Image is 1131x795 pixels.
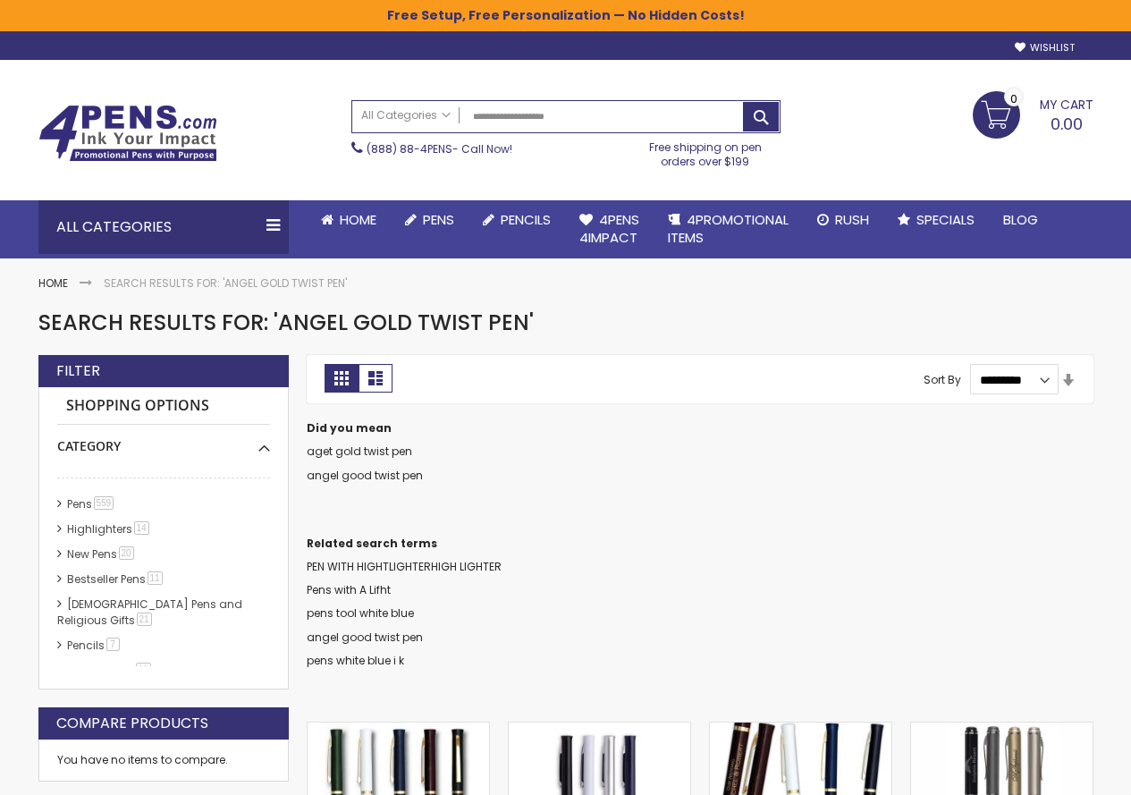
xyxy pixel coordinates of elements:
span: All Categories [361,108,451,123]
span: Specials [916,210,975,229]
span: Pencils [501,210,551,229]
a: angel good twist pen [307,468,423,483]
span: 559 [94,496,114,510]
div: You have no items to compare. [38,740,289,782]
dt: Did you mean [307,421,1093,436]
span: 20 [119,546,134,560]
a: Bestseller Pens11 [63,571,169,587]
span: - Call Now! [367,141,512,156]
a: New Pens20 [63,546,140,562]
span: 11 [148,571,163,585]
span: 4PROMOTIONAL ITEMS [668,210,789,247]
a: [DEMOGRAPHIC_DATA] Pens and Religious Gifts21 [57,596,242,628]
div: Free shipping on pen orders over $199 [630,133,781,169]
a: Angel Silver Twist Pens [509,722,690,737]
span: Search results for: 'Angel Gold Twist Pen' [38,308,534,337]
a: angel good twist pen [307,630,423,645]
a: 4PROMOTIONALITEMS [654,200,803,258]
span: 4Pens 4impact [579,210,639,247]
span: Home [340,210,376,229]
a: pens white blue i k [307,653,404,668]
div: Category [57,425,270,455]
span: Pens [423,210,454,229]
img: 4Pens Custom Pens and Promotional Products [38,105,217,162]
a: Pencils7 [63,638,126,653]
a: Angel Gold Twist Pen [308,722,489,737]
span: Blog [1003,210,1038,229]
a: Pens with A Lifht [307,582,391,597]
strong: Filter [56,361,100,381]
span: 0 [1010,90,1017,107]
strong: Shopping Options [57,387,270,426]
span: 21 [137,613,152,626]
strong: Grid [325,364,359,393]
a: All Categories [352,101,460,131]
span: Rush [835,210,869,229]
a: 0.00 0 [973,91,1093,136]
a: Pens559 [63,496,121,512]
a: (888) 88-4PENS [367,141,452,156]
a: Home [38,275,68,291]
a: Highlighters14 [63,521,156,537]
strong: Search results for: 'Angel Gold Twist Pen' [104,275,347,291]
label: Sort By [924,372,961,387]
a: pens tool white blue [307,605,414,621]
a: Wishlist [1015,41,1075,55]
span: 11 [136,663,151,676]
a: hp-featured11 [63,663,157,678]
dt: Related search terms [307,537,1093,551]
a: Rush [803,200,883,240]
a: aget gold twist pen [307,444,412,459]
a: Pencils [468,200,565,240]
a: Home [307,200,391,240]
span: 14 [134,521,149,535]
a: Blog [989,200,1052,240]
a: Pens [391,200,468,240]
span: 0.00 [1051,113,1083,135]
a: Royal Wedding Pens - Gold Trim [710,722,891,737]
a: Specials [883,200,989,240]
span: 7 [106,638,120,651]
a: PEN WITH HIGHTLIGHTERHIGH LIGHTER [307,559,502,574]
strong: Compare Products [56,714,208,733]
a: Premier Twist Pen [911,722,1093,737]
div: All Categories [38,200,289,254]
a: 4Pens4impact [565,200,654,258]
